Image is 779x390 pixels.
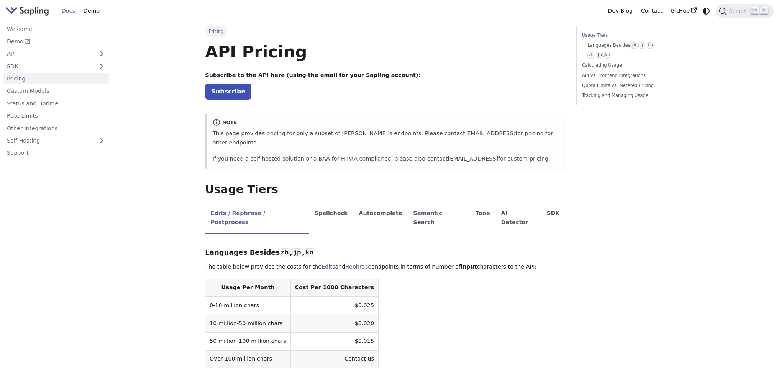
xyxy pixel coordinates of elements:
[94,61,109,72] button: Expand sidebar category 'SDK'
[213,118,560,128] div: note
[305,248,314,257] code: ko
[205,203,309,234] li: Edits / Rephrase / Postprocess
[205,248,565,257] h3: Languages Besides , ,
[760,7,768,14] kbd: K
[716,4,773,18] button: Search (Ctrl+K)
[353,203,408,234] li: Autocomplete
[321,264,335,270] a: Edits
[3,98,109,109] a: Status and Uptime
[290,315,378,332] td: $0.020
[290,333,378,350] td: $0.015
[205,84,251,99] a: Subscribe
[3,48,94,59] a: API
[465,130,515,136] a: [EMAIL_ADDRESS]
[587,52,594,59] code: zh
[408,203,470,234] li: Semantic Search
[94,48,109,59] button: Expand sidebar category 'API'
[205,26,227,37] span: Pricing
[205,26,565,37] nav: Breadcrumbs
[461,264,477,270] strong: input
[205,315,290,332] td: 10 million-50 million chars
[541,203,565,234] li: SDK
[647,42,654,49] code: ko
[582,82,686,89] a: Quota Limits vs. Metered Pricing
[79,5,104,17] a: Demo
[3,147,109,159] a: Support
[587,52,683,59] a: zh,jp,ko
[3,36,109,47] a: Demo
[290,350,378,368] td: Contact us
[345,264,371,270] a: Rephrase
[596,52,603,59] code: jp
[582,72,686,79] a: API vs. Frontend Integrations
[582,62,686,69] a: Calculating Usage
[309,203,353,234] li: Spellcheck
[582,32,686,39] a: Usage Tiers
[3,23,109,34] a: Welcome
[3,61,94,72] a: SDK
[582,92,686,99] a: Tracking and Managing Usage
[701,5,712,16] button: Switch between dark and light mode (currently system mode)
[666,5,700,17] a: GitHub
[213,154,560,164] p: If you need a self-hosted solution or a BAA for HIPAA compliance, please also contact for custom ...
[205,72,420,78] strong: Subscribe to the API here (using the email for your Sapling account):
[5,5,49,16] img: Sapling.ai
[587,42,683,49] a: Languages Besideszh,jp,ko
[290,297,378,315] td: $0.025
[727,8,751,14] span: Search
[3,123,109,134] a: Other Integrations
[638,42,645,49] code: jp
[495,203,541,234] li: AI Detector
[290,279,378,297] th: Cost Per 1000 Characters
[57,5,79,17] a: Docs
[205,41,565,62] h1: API Pricing
[448,156,498,162] a: [EMAIL_ADDRESS]
[637,5,667,17] a: Contact
[205,183,565,197] h2: Usage Tiers
[630,42,637,49] code: zh
[205,262,565,272] p: The table below provides the costs for the and endpoints in terms of number of characters to the ...
[3,73,109,84] a: Pricing
[3,110,109,121] a: Rate Limits
[3,85,109,97] a: Custom Models
[280,248,289,257] code: zh
[205,297,290,315] td: 0-10 million chars
[205,333,290,350] td: 50 million-100 million chars
[213,129,560,147] p: This page provides pricing for only a subset of [PERSON_NAME]'s endpoints. Please contact for pri...
[5,5,52,16] a: Sapling.ai
[470,203,496,234] li: Tone
[292,248,302,257] code: jp
[3,135,109,146] a: Self-Hosting
[604,5,636,17] a: Dev Blog
[604,52,611,59] code: ko
[205,350,290,368] td: Over 100 million chars
[205,279,290,297] th: Usage Per Month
